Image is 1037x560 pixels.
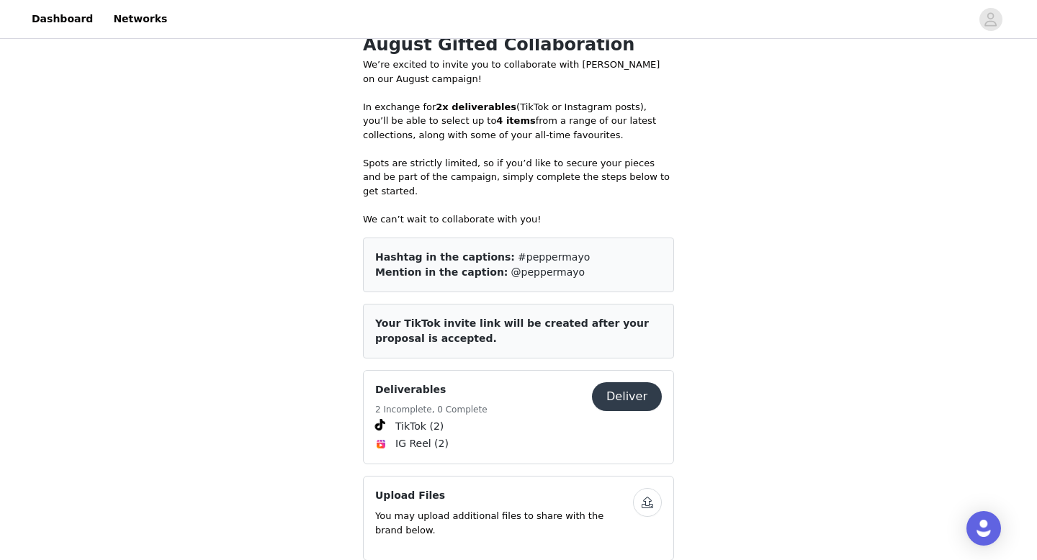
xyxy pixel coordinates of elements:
[375,317,649,344] span: Your TikTok invite link will be created after your proposal is accepted.
[363,32,674,58] h1: August Gifted Collaboration
[375,438,387,450] img: Instagram Reels Icon
[511,266,585,278] span: @peppermayo
[984,8,997,31] div: avatar
[436,101,516,112] strong: 2x deliverables
[395,436,449,451] span: IG Reel (2)
[363,212,674,227] p: We can’t wait to collaborate with you!
[363,58,674,86] p: We’re excited to invite you to collaborate with [PERSON_NAME] on our August campaign!
[375,403,488,416] h5: 2 Incomplete, 0 Complete
[375,509,633,537] p: You may upload additional files to share with the brand below.
[375,266,508,278] span: Mention in the caption:
[363,370,674,464] div: Deliverables
[104,3,176,35] a: Networks
[592,382,662,411] button: Deliver
[363,156,674,199] p: Spots are strictly limited, so if you’d like to secure your pieces and be part of the campaign, s...
[966,511,1001,546] div: Open Intercom Messenger
[395,419,444,434] span: TikTok (2)
[496,115,535,126] strong: 4 items
[375,382,488,397] h4: Deliverables
[375,488,633,503] h4: Upload Files
[23,3,102,35] a: Dashboard
[518,251,590,263] span: #peppermayo
[363,100,674,143] p: In exchange for (TikTok or Instagram posts), you’ll be able to select up to from a range of our l...
[375,251,515,263] span: Hashtag in the captions:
